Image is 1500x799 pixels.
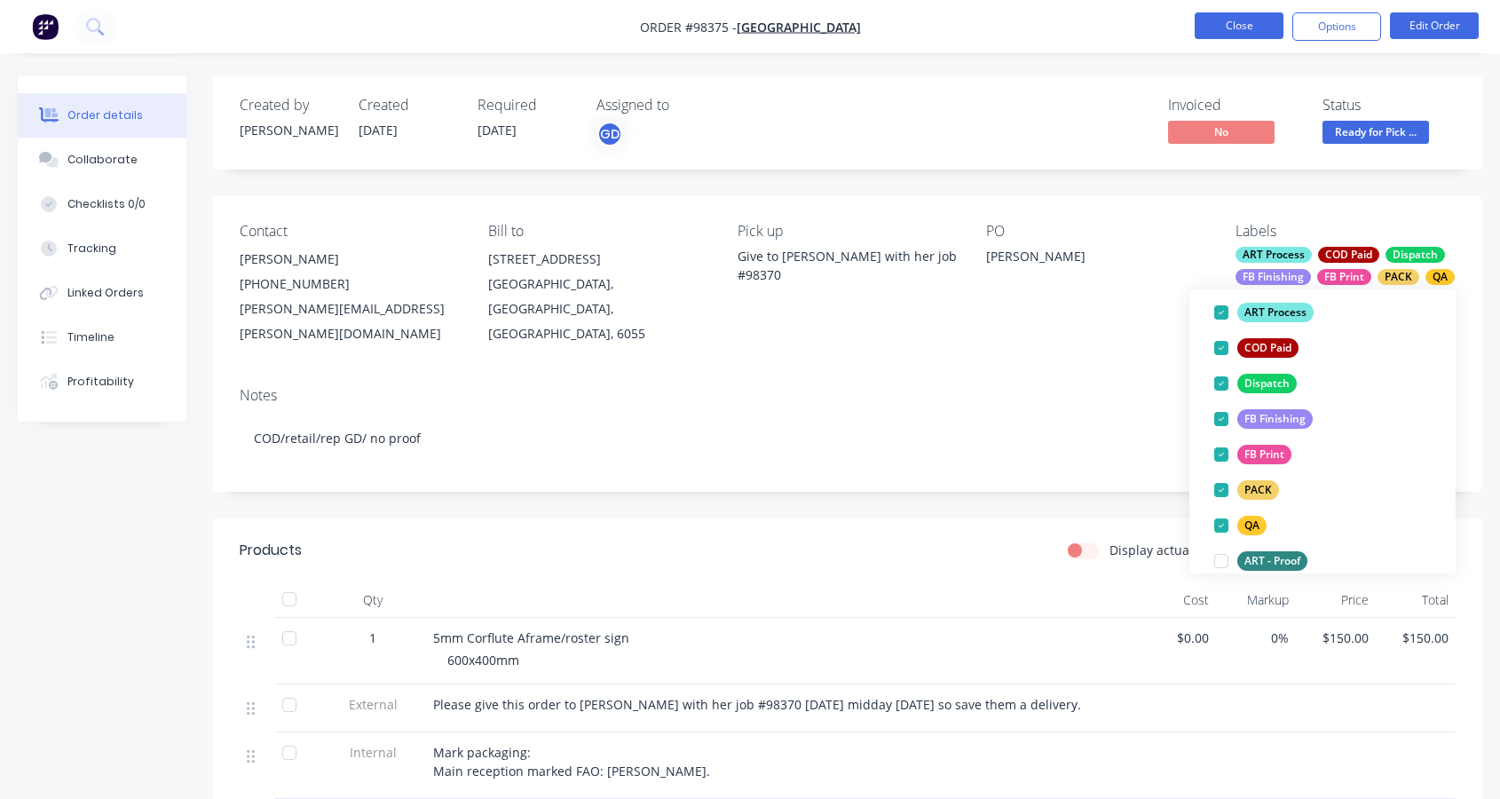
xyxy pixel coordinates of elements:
[1136,582,1216,618] div: Cost
[67,285,144,301] div: Linked Orders
[67,152,138,168] div: Collaborate
[1378,269,1419,285] div: PACK
[1223,629,1289,647] span: 0%
[240,272,460,297] div: [PHONE_NUMBER]
[433,696,1081,713] span: Please give this order to [PERSON_NAME] with her job #98370 [DATE] midday [DATE] so save them a d...
[1303,629,1369,647] span: $150.00
[240,223,460,240] div: Contact
[1207,336,1306,360] button: COD Paid
[67,241,116,257] div: Tracking
[1236,247,1312,263] div: ART Process
[1322,121,1429,147] button: Ready for Pick ...
[1237,338,1299,358] div: COD Paid
[1237,551,1307,571] div: ART - Proof
[986,223,1206,240] div: PO
[1168,121,1275,143] span: No
[1237,445,1291,464] div: FB Print
[240,297,460,346] div: [PERSON_NAME][EMAIL_ADDRESS][PERSON_NAME][DOMAIN_NAME]
[488,223,708,240] div: Bill to
[67,329,114,345] div: Timeline
[1207,513,1274,538] button: QA
[1383,629,1449,647] span: $150.00
[1207,300,1321,325] button: ART Process
[327,743,419,762] span: Internal
[359,97,456,114] div: Created
[1317,269,1371,285] div: FB Print
[738,247,958,284] div: Give to [PERSON_NAME] with her job #98370
[1386,247,1445,263] div: Dispatch
[488,247,708,272] div: [STREET_ADDRESS]
[18,360,186,404] button: Profitability
[478,97,575,114] div: Required
[737,19,861,36] a: [GEOGRAPHIC_DATA]
[1207,442,1299,467] button: FB Print
[1390,12,1479,39] button: Edit Order
[738,223,958,240] div: Pick up
[1207,407,1320,431] button: FB Finishing
[1322,121,1429,143] span: Ready for Pick ...
[1109,541,1257,559] label: Display actual quantities
[1236,223,1456,240] div: Labels
[447,652,519,668] span: 600x400mm
[1237,374,1297,393] div: Dispatch
[1318,247,1379,263] div: COD Paid
[18,138,186,182] button: Collaborate
[18,93,186,138] button: Order details
[1168,97,1301,114] div: Invoiced
[1296,582,1376,618] div: Price
[67,107,143,123] div: Order details
[67,374,134,390] div: Profitability
[433,629,629,646] span: 5mm Corflute Aframe/roster sign
[32,13,59,40] img: Factory
[1143,629,1209,647] span: $0.00
[1292,12,1381,41] button: Options
[240,540,302,561] div: Products
[18,271,186,315] button: Linked Orders
[1237,480,1279,500] div: PACK
[1236,269,1311,285] div: FB Finishing
[359,122,398,138] span: [DATE]
[986,247,1206,272] div: [PERSON_NAME]
[596,121,623,147] button: GD
[240,247,460,346] div: [PERSON_NAME][PHONE_NUMBER][PERSON_NAME][EMAIL_ADDRESS][PERSON_NAME][DOMAIN_NAME]
[1322,97,1456,114] div: Status
[240,411,1456,465] div: COD/retail/rep GD/ no proof
[478,122,517,138] span: [DATE]
[488,247,708,346] div: [STREET_ADDRESS][GEOGRAPHIC_DATA], [GEOGRAPHIC_DATA], [GEOGRAPHIC_DATA], 6055
[18,315,186,360] button: Timeline
[1376,582,1456,618] div: Total
[1195,12,1283,39] button: Close
[67,196,146,212] div: Checklists 0/0
[1237,516,1267,535] div: QA
[327,695,419,714] span: External
[596,97,774,114] div: Assigned to
[1207,371,1304,396] button: Dispatch
[18,226,186,271] button: Tracking
[1207,478,1286,502] button: PACK
[1425,269,1455,285] div: QA
[1237,409,1313,429] div: FB Finishing
[1207,549,1314,574] button: ART - Proof
[240,121,337,139] div: [PERSON_NAME]
[18,182,186,226] button: Checklists 0/0
[240,247,460,272] div: [PERSON_NAME]
[1237,303,1314,322] div: ART Process
[1216,582,1296,618] div: Markup
[240,97,337,114] div: Created by
[240,387,1456,404] div: Notes
[433,744,710,779] span: Mark packaging: Main reception marked FAO: [PERSON_NAME].
[369,629,376,647] span: 1
[320,582,426,618] div: Qty
[640,19,737,36] span: Order #98375 -
[488,272,708,346] div: [GEOGRAPHIC_DATA], [GEOGRAPHIC_DATA], [GEOGRAPHIC_DATA], 6055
